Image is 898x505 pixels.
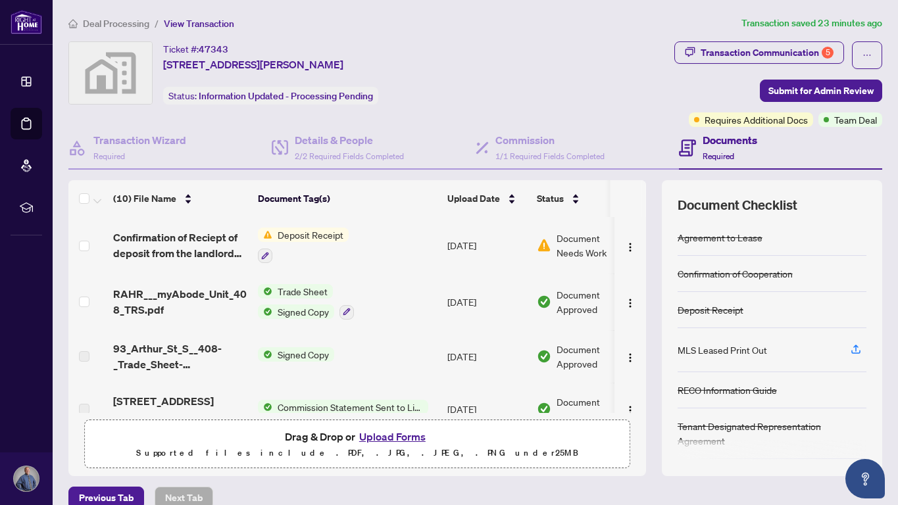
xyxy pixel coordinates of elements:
[355,428,430,445] button: Upload Forms
[258,400,272,414] img: Status Icon
[741,16,882,31] article: Transaction saved 23 minutes ago
[163,57,343,72] span: [STREET_ADDRESS][PERSON_NAME]
[537,402,551,416] img: Document Status
[537,295,551,309] img: Document Status
[537,191,564,206] span: Status
[678,383,777,397] div: RECO Information Guide
[164,18,234,30] span: View Transaction
[678,419,866,448] div: Tenant Designated Representation Agreement
[705,112,808,127] span: Requires Additional Docs
[447,191,500,206] span: Upload Date
[258,284,354,320] button: Status IconTrade SheetStatus IconSigned Copy
[442,330,532,383] td: [DATE]
[678,302,743,317] div: Deposit Receipt
[258,304,272,319] img: Status Icon
[495,132,605,148] h4: Commission
[199,43,228,55] span: 47343
[703,132,757,148] h4: Documents
[537,238,551,252] img: Document Status
[93,151,125,161] span: Required
[272,284,333,299] span: Trade Sheet
[845,459,885,498] button: Open asap
[199,90,373,102] span: Information Updated - Processing Pending
[11,10,42,34] img: logo
[85,420,630,469] span: Drag & Drop orUpload FormsSupported files include .PDF, .JPG, .JPEG, .PNG under25MB
[678,266,793,281] div: Confirmation of Cooperation
[620,291,641,312] button: Logo
[285,428,430,445] span: Drag & Drop or
[69,42,152,104] img: svg%3e
[442,217,532,274] td: [DATE]
[93,132,186,148] h4: Transaction Wizard
[258,347,272,362] img: Status Icon
[625,298,636,308] img: Logo
[272,304,334,319] span: Signed Copy
[760,80,882,102] button: Submit for Admin Review
[442,274,532,330] td: [DATE]
[295,151,404,161] span: 2/2 Required Fields Completed
[93,445,622,461] p: Supported files include .PDF, .JPG, .JPEG, .PNG under 25 MB
[495,151,605,161] span: 1/1 Required Fields Completed
[258,400,428,414] button: Status IconCommission Statement Sent to Listing Brokerage
[442,180,532,217] th: Upload Date
[113,286,247,318] span: RAHR___myAbode_Unit_408_TRS.pdf
[113,393,247,425] span: [STREET_ADDRESS][PERSON_NAME] -INV.pdf
[442,383,532,435] td: [DATE]
[113,341,247,372] span: 93_Arthur_St_S__408-_Trade_Sheet-[PERSON_NAME].pdf
[258,228,349,263] button: Status IconDeposit Receipt
[557,395,638,423] span: Document Approved
[258,347,334,362] button: Status IconSigned Copy
[113,229,247,261] span: Confirmation of Reciept of deposit from the landlord [STREET_ADDRESS]pdf
[108,180,253,217] th: (10) File Name
[14,466,39,491] img: Profile Icon
[83,18,149,30] span: Deal Processing
[272,347,334,362] span: Signed Copy
[163,41,228,57] div: Ticket #:
[620,346,641,367] button: Logo
[678,343,767,357] div: MLS Leased Print Out
[532,180,643,217] th: Status
[822,47,834,59] div: 5
[253,180,442,217] th: Document Tag(s)
[834,112,877,127] span: Team Deal
[557,231,625,260] span: Document Needs Work
[258,228,272,242] img: Status Icon
[272,228,349,242] span: Deposit Receipt
[625,352,636,363] img: Logo
[295,132,404,148] h4: Details & People
[620,398,641,420] button: Logo
[703,151,734,161] span: Required
[258,284,272,299] img: Status Icon
[113,191,176,206] span: (10) File Name
[272,400,428,414] span: Commission Statement Sent to Listing Brokerage
[678,230,762,245] div: Agreement to Lease
[862,51,872,60] span: ellipsis
[678,196,797,214] span: Document Checklist
[625,405,636,416] img: Logo
[625,242,636,252] img: Logo
[768,80,874,101] span: Submit for Admin Review
[163,87,378,105] div: Status:
[155,16,159,31] li: /
[557,287,638,316] span: Document Approved
[620,235,641,256] button: Logo
[557,342,638,371] span: Document Approved
[537,349,551,364] img: Document Status
[674,41,844,64] button: Transaction Communication5
[68,19,78,28] span: home
[701,42,834,63] div: Transaction Communication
